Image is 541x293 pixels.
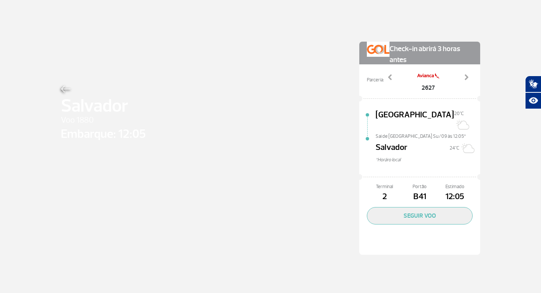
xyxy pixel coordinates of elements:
[376,156,480,164] span: *Horáro local
[402,190,437,203] span: B41
[525,76,541,92] button: Abrir tradutor de língua de sinais.
[61,92,146,120] span: Salvador
[402,183,437,190] span: Portão
[454,111,464,117] span: 20°C
[367,190,402,203] span: 2
[376,133,480,138] span: Sai de [GEOGRAPHIC_DATA] Su/09 às 12:05*
[61,125,146,143] span: Embarque: 12:05
[367,207,473,224] button: SEGUIR VOO
[525,76,541,109] div: Plugin de acessibilidade da Hand Talk.
[437,183,473,190] span: Estimado
[61,114,146,127] span: Voo 1880
[367,76,384,84] span: Parceria:
[459,140,475,156] img: Sol com muitas nuvens
[525,92,541,109] button: Abrir recursos assistivos.
[450,145,459,151] span: 24°C
[454,117,469,132] img: Sol com muitas nuvens
[376,109,454,133] span: [GEOGRAPHIC_DATA]
[367,183,402,190] span: Terminal
[376,141,407,156] span: Salvador
[437,190,473,203] span: 12:05
[417,83,440,92] span: 2627
[390,42,473,65] span: Check-in abrirá 3 horas antes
